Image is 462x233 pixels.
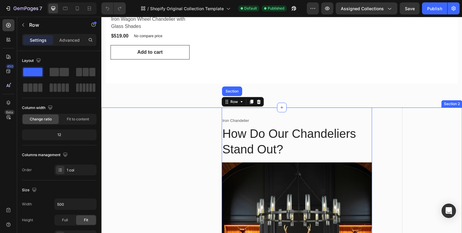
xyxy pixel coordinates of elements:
[150,5,224,12] span: Shopify Original Collection Template
[128,82,138,88] div: Row
[23,131,95,139] div: 12
[62,217,68,223] span: Full
[9,28,88,43] button: Add to cart
[55,199,96,210] input: Auto
[2,2,45,14] button: 7
[84,217,88,223] span: Fit
[36,32,61,39] div: Add to cart
[22,167,32,173] div: Order
[22,104,54,112] div: Column width
[268,6,284,11] span: Published
[32,17,61,21] p: No compare price
[22,217,33,223] div: Height
[22,186,38,194] div: Size
[405,6,415,11] span: Save
[101,17,462,233] iframe: Design area
[9,15,28,23] div: $519.00
[120,108,271,141] h2: How Do Our Chandeliers Stand Out?
[59,37,80,43] p: Advanced
[336,2,397,14] button: Assigned Collections
[30,37,47,43] p: Settings
[30,116,52,122] span: Change ratio
[400,2,420,14] button: Save
[22,151,69,159] div: Columns management
[422,2,447,14] button: Publish
[39,5,42,12] p: 7
[6,64,14,69] div: 450
[341,84,360,90] div: Section 2
[427,5,442,12] div: Publish
[341,5,384,12] span: Assigned Collections
[22,57,42,65] div: Layout
[101,2,126,14] div: Undo/Redo
[442,204,456,218] div: Open Intercom Messenger
[147,5,149,12] span: /
[29,21,80,29] p: Row
[22,201,32,207] div: Width
[244,6,257,11] span: Default
[123,73,138,76] div: Section
[67,116,89,122] span: Fit to content
[121,101,270,107] p: Iron Chandelier
[5,110,14,115] div: Beta
[67,168,95,173] div: 1 col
